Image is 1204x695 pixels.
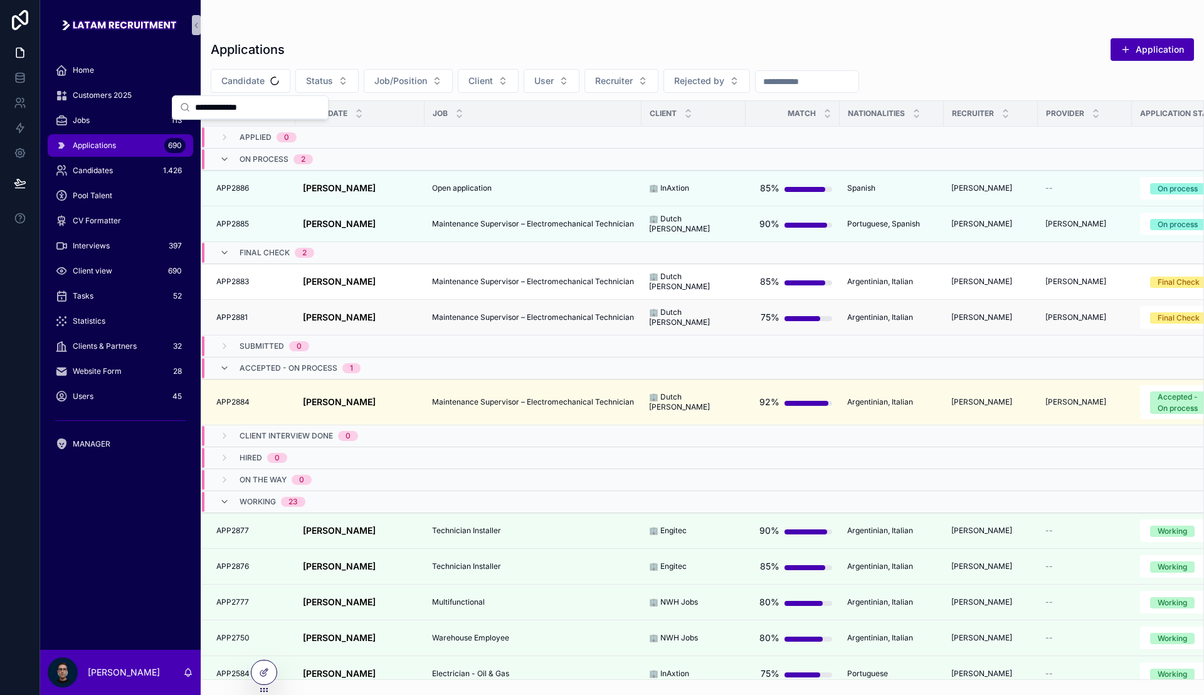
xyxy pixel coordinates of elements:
[847,669,888,679] span: Portuguese
[1045,397,1124,407] a: [PERSON_NAME]
[432,183,634,193] a: Open application
[951,312,1012,322] span: [PERSON_NAME]
[847,597,913,607] span: Argentinian, Italian
[468,75,493,87] span: Client
[649,272,738,292] a: 🏢 Dutch [PERSON_NAME]
[164,263,186,279] div: 690
[649,669,689,679] span: 🏢 InAxtion
[1045,597,1124,607] a: --
[432,669,509,679] span: Electrician - Oil & Gas
[595,75,633,87] span: Recruiter
[169,289,186,304] div: 52
[1045,561,1124,571] a: --
[1158,633,1187,644] div: Working
[433,109,448,119] span: Job
[48,109,193,132] a: Jobs113
[951,597,1012,607] span: [PERSON_NAME]
[240,431,333,441] span: Client Interview Done
[1045,219,1124,229] a: [PERSON_NAME]
[1045,669,1124,679] a: --
[753,625,832,650] a: 80%
[48,285,193,307] a: Tasks52
[760,269,779,294] div: 85%
[216,597,249,607] span: APP2777
[48,235,193,257] a: Interviews397
[73,366,122,376] span: Website Form
[216,219,288,229] a: APP2885
[303,396,376,407] strong: [PERSON_NAME]
[216,183,249,193] span: APP2886
[753,554,832,579] a: 85%
[432,219,634,229] span: Maintenance Supervisor – Electromechanical Technician
[649,392,738,412] a: 🏢 Dutch [PERSON_NAME]
[847,526,936,536] a: Argentinian, Italian
[303,219,417,230] a: [PERSON_NAME]
[432,183,492,193] span: Open application
[649,307,738,327] a: 🏢 Dutch [PERSON_NAME]
[1045,526,1053,536] span: --
[649,214,738,234] a: 🏢 Dutch [PERSON_NAME]
[169,339,186,354] div: 32
[761,661,779,686] div: 75%
[951,526,1030,536] a: [PERSON_NAME]
[303,632,376,643] strong: [PERSON_NAME]
[167,113,186,128] div: 113
[1045,312,1124,322] a: [PERSON_NAME]
[649,526,738,536] a: 🏢 Engitec
[649,669,738,679] a: 🏢 InAxtion
[761,305,779,330] div: 75%
[284,132,289,142] div: 0
[847,633,936,643] a: Argentinian, Italian
[216,669,288,679] a: APP2584
[847,219,936,229] a: Portuguese, Spanish
[216,597,288,607] a: APP2777
[847,277,936,287] a: Argentinian, Italian
[847,597,936,607] a: Argentinian, Italian
[303,183,417,194] a: [PERSON_NAME]
[432,277,634,287] span: Maintenance Supervisor – Electromechanical Technician
[240,341,284,351] span: Submitted
[753,211,832,236] a: 90%
[303,561,376,571] strong: [PERSON_NAME]
[650,109,677,119] span: client
[759,590,779,615] div: 80%
[1045,183,1124,193] a: --
[951,397,1012,407] span: [PERSON_NAME]
[952,109,994,119] span: Recruiter
[951,277,1012,287] span: [PERSON_NAME]
[216,633,250,643] span: APP2750
[1046,109,1084,119] span: Provider
[169,389,186,404] div: 45
[73,191,112,201] span: Pool Talent
[432,397,634,407] a: Maintenance Supervisor – Electromechanical Technician
[164,138,186,153] div: 690
[73,241,110,251] span: Interviews
[649,183,738,193] a: 🏢 InAxtion
[216,312,248,322] span: APP2881
[303,277,417,287] a: [PERSON_NAME]
[48,184,193,207] a: Pool Talent
[48,433,193,455] a: MANAGER
[73,291,93,301] span: Tasks
[303,597,417,608] a: [PERSON_NAME]
[1158,183,1198,194] div: On process
[1045,633,1124,643] a: --
[240,475,287,485] span: On the way
[649,633,698,643] span: 🏢 NWH Jobs
[649,561,738,571] a: 🏢 Engitec
[303,561,417,572] a: [PERSON_NAME]
[48,310,193,332] a: Statistics
[303,183,376,193] strong: [PERSON_NAME]
[753,176,832,201] a: 85%
[674,75,724,87] span: Rejected by
[302,248,307,258] div: 2
[73,216,121,226] span: CV Formatter
[48,335,193,358] a: Clients & Partners32
[753,590,832,615] a: 80%
[847,669,936,679] a: Portuguese
[951,633,1030,643] a: [PERSON_NAME]
[73,439,110,449] span: MANAGER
